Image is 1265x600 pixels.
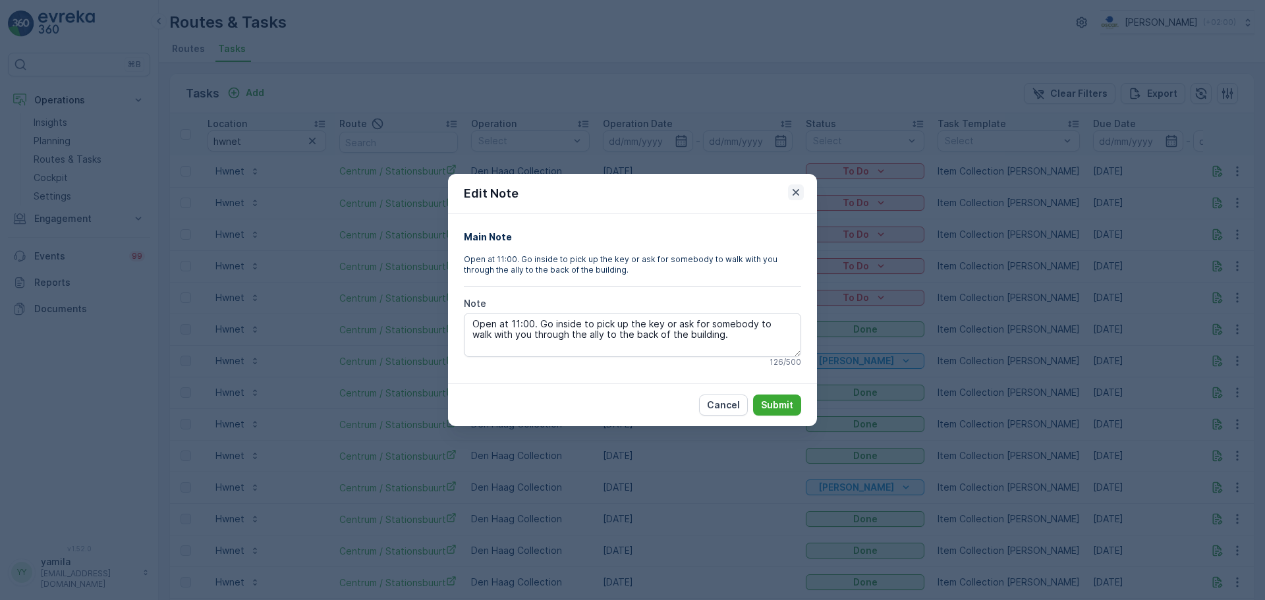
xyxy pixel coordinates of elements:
button: Submit [753,395,801,416]
p: Edit Note [464,184,519,203]
h4: Main Note [464,230,801,244]
p: 126 / 500 [770,357,801,368]
textarea: Open at 11:00. Go inside to pick up the key or ask for somebody to walk with you through the ally... [464,313,801,356]
p: Submit [761,398,793,412]
p: Cancel [707,398,740,412]
button: Cancel [699,395,748,416]
label: Note [464,298,486,309]
p: Open at 11:00. Go inside to pick up the key or ask for somebody to walk with you through the ally... [464,254,801,275]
